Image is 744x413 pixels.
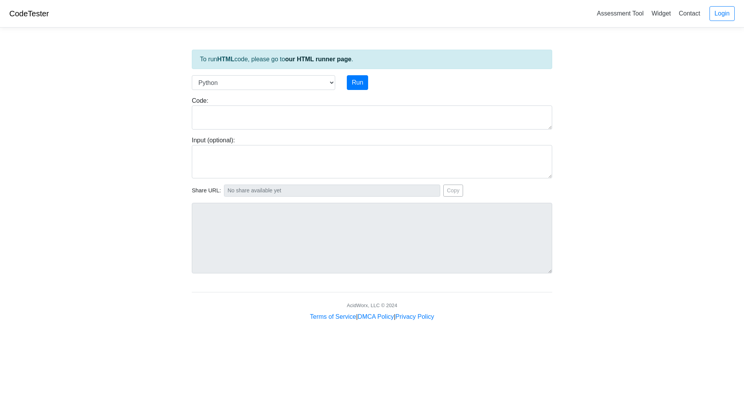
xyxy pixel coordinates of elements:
[224,185,440,197] input: No share available yet
[186,96,558,130] div: Code:
[186,136,558,178] div: Input (optional):
[648,7,674,20] a: Widget
[347,75,368,90] button: Run
[9,9,49,18] a: CodeTester
[443,185,463,197] button: Copy
[676,7,703,20] a: Contact
[310,312,434,321] div: | |
[347,302,397,309] div: AcidWorx, LLC © 2024
[358,313,394,320] a: DMCA Policy
[710,6,735,21] a: Login
[396,313,434,320] a: Privacy Policy
[192,187,221,195] span: Share URL:
[192,50,552,69] div: To run code, please go to .
[594,7,647,20] a: Assessment Tool
[217,56,234,62] strong: HTML
[285,56,351,62] a: our HTML runner page
[310,313,356,320] a: Terms of Service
